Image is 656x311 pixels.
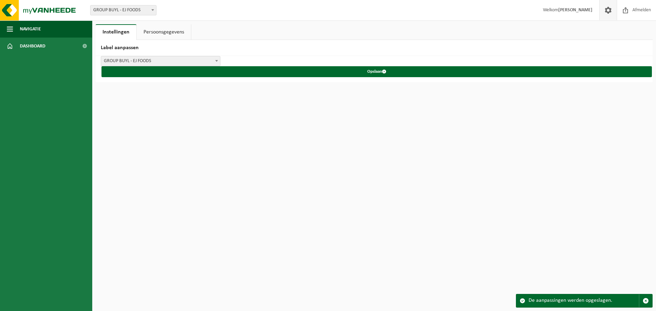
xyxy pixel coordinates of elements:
[96,40,653,56] h2: Label aanpassen
[20,20,41,38] span: Navigatie
[90,5,156,15] span: GROUP BUYL - EJ FOODS
[101,66,652,77] button: Opslaan
[529,294,639,307] div: De aanpassingen werden opgeslagen.
[96,24,136,40] a: Instellingen
[137,24,191,40] a: Persoonsgegevens
[558,8,592,13] strong: [PERSON_NAME]
[101,56,220,66] span: GROUP BUYL - EJ FOODS
[101,56,220,66] span: GROUP BUYL - EJ FOODS
[91,5,156,15] span: GROUP BUYL - EJ FOODS
[20,38,45,55] span: Dashboard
